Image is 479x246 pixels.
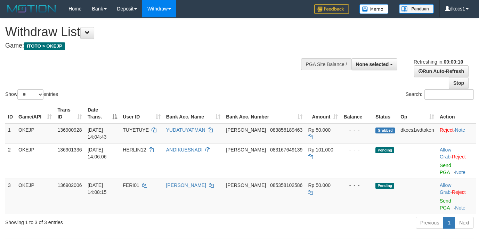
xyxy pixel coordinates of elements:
[166,182,206,188] a: [PERSON_NAME]
[57,182,82,188] span: 136902006
[123,127,149,133] span: TUYETUYE
[444,59,463,65] strong: 00:00:10
[375,183,394,189] span: Pending
[5,89,58,100] label: Show entries
[351,58,398,70] button: None selected
[440,147,451,159] a: Allow Grab
[406,89,474,100] label: Search:
[166,127,205,133] a: YUDATUYATMAN
[399,4,434,14] img: panduan.png
[55,104,85,123] th: Trans ID: activate to sort column ascending
[270,147,302,153] span: Copy 083167649139 to clipboard
[5,25,312,39] h1: Withdraw List
[455,170,465,175] a: Note
[452,189,466,195] a: Reject
[17,89,43,100] select: Showentries
[5,3,58,14] img: MOTION_logo.png
[416,217,444,229] a: Previous
[166,147,203,153] a: ANDIKUESNADI
[308,127,331,133] span: Rp 50.000
[440,182,452,195] span: ·
[226,182,266,188] span: [PERSON_NAME]
[424,89,474,100] input: Search:
[452,154,466,159] a: Reject
[226,147,266,153] span: [PERSON_NAME]
[5,216,194,226] div: Showing 1 to 3 of 3 entries
[437,179,476,214] td: ·
[226,127,266,133] span: [PERSON_NAME]
[455,205,465,211] a: Note
[398,123,437,143] td: dkocs1wdtoken
[343,126,370,133] div: - - -
[85,104,120,123] th: Date Trans.: activate to sort column descending
[16,143,55,179] td: OKEJP
[343,182,370,189] div: - - -
[314,4,349,14] img: Feedback.jpg
[5,179,16,214] td: 3
[455,127,465,133] a: Note
[16,104,55,123] th: Game/API: activate to sort column ascending
[449,77,469,89] a: Stop
[375,128,395,133] span: Grabbed
[437,104,476,123] th: Action
[437,143,476,179] td: ·
[440,127,454,133] a: Reject
[343,146,370,153] div: - - -
[437,123,476,143] td: ·
[163,104,223,123] th: Bank Acc. Name: activate to sort column ascending
[443,217,455,229] a: 1
[270,182,302,188] span: Copy 085358102586 to clipboard
[5,143,16,179] td: 2
[440,147,452,159] span: ·
[57,127,82,133] span: 136900928
[5,123,16,143] td: 1
[16,179,55,214] td: OKEJP
[5,104,16,123] th: ID
[440,198,451,211] a: Send PGA
[308,147,333,153] span: Rp 101.000
[308,182,331,188] span: Rp 50.000
[341,104,373,123] th: Balance
[440,163,451,175] a: Send PGA
[398,104,437,123] th: Op: activate to sort column ascending
[455,217,474,229] a: Next
[88,182,107,195] span: [DATE] 14:08:15
[88,147,107,159] span: [DATE] 14:06:06
[5,42,312,49] h4: Game:
[375,147,394,153] span: Pending
[123,147,146,153] span: HERLIN12
[301,58,351,70] div: PGA Site Balance /
[356,61,389,67] span: None selected
[305,104,341,123] th: Amount: activate to sort column ascending
[359,4,389,14] img: Button%20Memo.svg
[123,182,139,188] span: FERI01
[88,127,107,140] span: [DATE] 14:04:43
[414,65,469,77] a: Run Auto-Refresh
[24,42,65,50] span: ITOTO > OKEJP
[373,104,398,123] th: Status
[270,127,302,133] span: Copy 083856189463 to clipboard
[120,104,163,123] th: User ID: activate to sort column ascending
[16,123,55,143] td: OKEJP
[440,182,451,195] a: Allow Grab
[414,59,463,65] span: Refreshing in:
[57,147,82,153] span: 136901336
[223,104,305,123] th: Bank Acc. Number: activate to sort column ascending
